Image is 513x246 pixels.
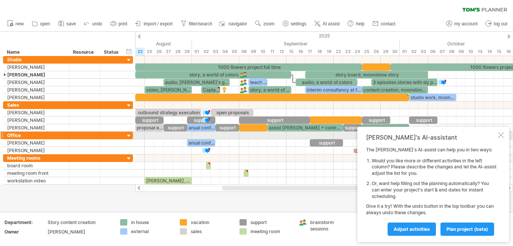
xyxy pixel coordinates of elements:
[7,117,65,124] div: [PERSON_NAME]
[92,21,102,26] span: undo
[323,21,340,26] span: AI assist
[30,19,53,29] a: open
[145,48,154,56] div: Monday, 25 August 2025
[381,21,396,26] span: contact
[7,79,65,86] div: [PERSON_NAME]
[239,48,249,56] div: Monday, 8 September 2025
[7,177,65,184] div: workstation video
[250,219,292,226] div: support
[456,48,466,56] div: Thursday, 9 October 2025
[192,40,400,48] div: September 2025
[362,48,371,56] div: Thursday, 25 September 2025
[239,117,310,124] div: support
[7,86,65,93] div: [PERSON_NAME]
[444,19,480,29] a: my account
[5,19,26,29] a: new
[173,48,182,56] div: Thursday, 28 August 2025
[475,48,485,56] div: Monday, 13 October 2025
[7,56,65,63] div: Studio
[119,21,127,26] span: print
[201,48,211,56] div: Tuesday, 2 September 2025
[250,228,292,235] div: meeting room
[249,48,258,56] div: Tuesday, 9 September 2025
[7,109,65,116] div: [PERSON_NAME]
[5,229,46,235] div: Owner
[192,48,201,56] div: Monday, 1 September 2025
[164,124,187,131] div: support
[145,86,192,93] div: video, [PERSON_NAME]'s Ocean quest
[5,219,46,226] div: Department:
[191,228,232,235] div: sales
[372,181,496,199] li: Or, want help filling out the planning automatically? You can enter your project's start & end da...
[73,48,96,56] div: Resource
[346,19,367,29] a: help
[7,71,65,78] div: [PERSON_NAME]
[371,48,381,56] div: Friday, 26 September 2025
[494,48,504,56] div: Wednesday, 15 October 2025
[286,48,296,56] div: Monday, 15 September 2025
[145,177,192,184] div: [PERSON_NAME], [PERSON_NAME]'s Ocean project
[164,48,173,56] div: Wednesday, 27 August 2025
[310,139,343,146] div: support
[356,21,365,26] span: help
[362,117,390,124] div: support
[409,117,437,124] div: support
[135,48,145,56] div: Friday, 22 August 2025
[409,94,456,101] div: studio work, moonstone project
[15,21,24,26] span: new
[187,117,215,124] div: support
[305,71,428,78] div: story board, moonstone story
[419,48,428,56] div: Friday, 3 October 2025
[277,48,286,56] div: Friday, 12 September 2025
[7,48,65,56] div: Name
[135,64,362,71] div: 1000 flowers project full time
[504,48,513,56] div: Thursday, 16 October 2025
[371,79,437,86] div: 3 episodes stories with sly podcast
[154,48,164,56] div: Tuesday, 26 August 2025
[485,48,494,56] div: Tuesday, 14 October 2025
[135,109,201,116] div: outbound strategy execution
[263,21,274,26] span: zoom
[310,219,351,232] div: brainstorm sessions
[7,139,65,146] div: [PERSON_NAME]
[48,229,111,235] div: [PERSON_NAME]
[82,19,105,29] a: undo
[215,124,239,131] div: support
[179,19,215,29] a: filter/search
[191,219,232,226] div: vacation
[315,48,324,56] div: Thursday, 18 September 2025
[494,21,507,26] span: log out
[230,48,239,56] div: Friday, 5 September 2025
[371,19,398,29] a: contact
[7,101,65,109] div: Sales
[7,124,65,131] div: [PERSON_NAME]
[388,223,436,236] a: Adjust activities
[189,21,212,26] span: filter/search
[135,124,164,131] div: proposal explainer video's
[352,48,362,56] div: Wednesday, 24 September 2025
[324,48,334,56] div: Friday, 19 September 2025
[296,48,305,56] div: Tuesday, 16 September 2025
[366,134,496,141] div: [PERSON_NAME]'s AI-assistant
[220,48,230,56] div: Thursday, 4 September 2025
[48,219,111,226] div: Story content creation
[211,109,253,116] div: open proposals
[211,48,220,56] div: Wednesday, 3 September 2025
[104,48,121,56] div: Status
[437,48,447,56] div: Tuesday, 7 October 2025
[394,226,430,232] span: Adjust activities
[201,86,220,93] div: Captain [PERSON_NAME]
[108,19,130,29] a: print
[428,48,437,56] div: Monday, 6 October 2025
[267,124,343,131] div: assist [PERSON_NAME] + contract management of 1000 flowers project
[343,48,352,56] div: Tuesday, 23 September 2025
[343,124,362,131] div: support
[484,19,510,29] a: log out
[135,117,164,124] div: support
[229,21,247,26] span: navigator
[249,79,267,86] div: teach at [GEOGRAPHIC_DATA]
[40,21,50,26] span: open
[381,48,390,56] div: Monday, 29 September 2025
[135,71,291,78] div: story, a world of colors
[253,19,277,29] a: zoom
